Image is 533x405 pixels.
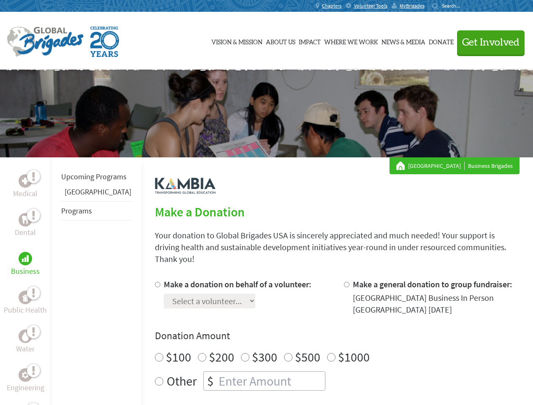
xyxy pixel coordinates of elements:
p: Water [16,343,35,355]
img: Water [22,331,29,341]
div: $ [204,372,217,390]
label: $500 [295,349,320,365]
h2: Make a Donation [155,204,519,219]
h4: Donation Amount [155,329,519,343]
span: Get Involved [462,38,519,48]
input: Enter Amount [217,372,325,390]
input: Search... [442,3,466,9]
a: Where We Work [324,20,378,62]
label: $200 [209,349,234,365]
a: Programs [61,206,92,216]
label: Make a donation on behalf of a volunteer: [164,279,311,289]
img: Medical [22,178,29,184]
span: MyBrigades [400,3,425,9]
div: Dental [19,213,32,227]
label: $300 [252,349,277,365]
img: Business [22,255,29,262]
a: Donate [429,20,454,62]
div: Water [19,329,32,343]
a: MedicalMedical [13,174,38,200]
a: Upcoming Programs [61,172,127,181]
a: WaterWater [16,329,35,355]
a: About Us [266,20,295,62]
label: Make a general donation to group fundraiser: [353,279,512,289]
p: Your donation to Global Brigades USA is sincerely appreciated and much needed! Your support is dr... [155,229,519,265]
div: Engineering [19,368,32,382]
p: Engineering [7,382,44,394]
label: Other [167,371,197,391]
a: Impact [299,20,321,62]
p: Public Health [4,304,47,316]
div: Business Brigades [396,162,513,170]
label: $1000 [338,349,370,365]
a: [GEOGRAPHIC_DATA] [408,162,465,170]
a: [GEOGRAPHIC_DATA] [65,187,131,197]
a: News & Media [381,20,425,62]
a: DentalDental [15,213,36,238]
li: Upcoming Programs [61,167,131,186]
p: Dental [15,227,36,238]
img: Global Brigades Celebrating 20 Years [90,27,119,57]
div: Public Health [19,291,32,304]
div: [GEOGRAPHIC_DATA] Business In Person [GEOGRAPHIC_DATA] [DATE] [353,292,519,316]
label: $100 [166,349,191,365]
a: Public HealthPublic Health [4,291,47,316]
img: Dental [22,216,29,224]
button: Get Involved [457,30,525,54]
a: BusinessBusiness [11,252,40,277]
p: Medical [13,188,38,200]
p: Business [11,265,40,277]
li: Programs [61,201,131,221]
div: Medical [19,174,32,188]
a: Vision & Mission [211,20,262,62]
li: Panama [61,186,131,201]
img: Public Health [22,293,29,302]
img: Engineering [22,372,29,378]
img: logo-kambia.png [155,178,216,194]
span: Volunteer Tools [354,3,387,9]
div: Business [19,252,32,265]
span: Chapters [322,3,341,9]
img: Global Brigades Logo [7,27,84,57]
a: EngineeringEngineering [7,368,44,394]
